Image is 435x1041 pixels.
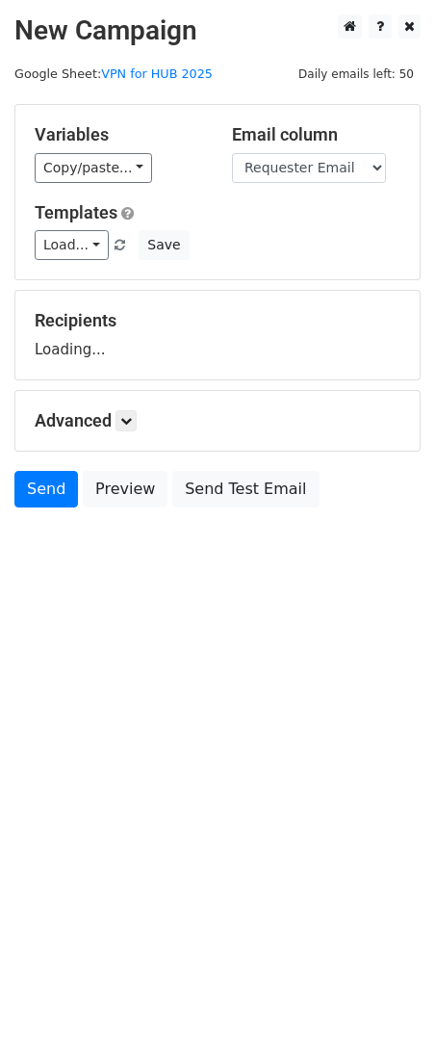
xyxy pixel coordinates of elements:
small: Google Sheet: [14,66,213,81]
h5: Email column [232,124,400,145]
a: Daily emails left: 50 [292,66,421,81]
span: Daily emails left: 50 [292,64,421,85]
h2: New Campaign [14,14,421,47]
h5: Variables [35,124,203,145]
h5: Advanced [35,410,400,431]
h5: Recipients [35,310,400,331]
a: Templates [35,202,117,222]
a: Preview [83,471,167,507]
a: VPN for HUB 2025 [101,66,213,81]
a: Send Test Email [172,471,319,507]
div: Loading... [35,310,400,360]
a: Load... [35,230,109,260]
button: Save [139,230,189,260]
a: Copy/paste... [35,153,152,183]
a: Send [14,471,78,507]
